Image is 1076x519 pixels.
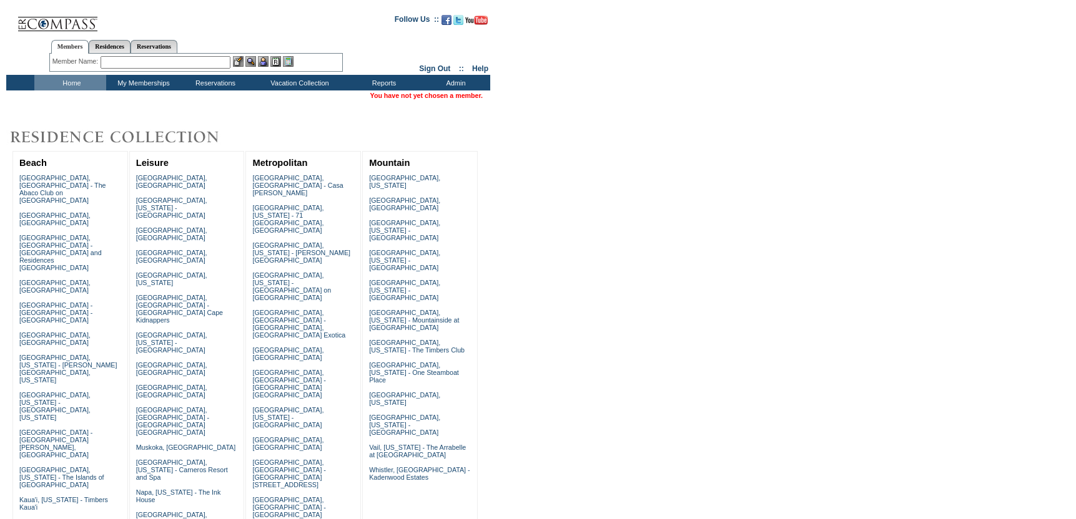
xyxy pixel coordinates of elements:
img: b_edit.gif [233,56,244,67]
a: [GEOGRAPHIC_DATA], [GEOGRAPHIC_DATA] [19,279,91,294]
img: Follow us on Twitter [453,15,463,25]
a: [GEOGRAPHIC_DATA], [US_STATE] - [GEOGRAPHIC_DATA], [US_STATE] [19,391,91,421]
a: [GEOGRAPHIC_DATA], [US_STATE] - [PERSON_NAME][GEOGRAPHIC_DATA] [252,241,350,264]
a: [GEOGRAPHIC_DATA], [US_STATE] - The Timbers Club [369,339,465,354]
a: Whistler, [GEOGRAPHIC_DATA] - Kadenwood Estates [369,466,470,481]
td: Reservations [178,75,250,90]
a: [GEOGRAPHIC_DATA], [US_STATE] - Carneros Resort and Spa [136,458,228,481]
a: [GEOGRAPHIC_DATA], [US_STATE] - [GEOGRAPHIC_DATA] on [GEOGRAPHIC_DATA] [252,271,331,301]
a: Help [472,64,488,73]
a: [GEOGRAPHIC_DATA], [GEOGRAPHIC_DATA] - [GEOGRAPHIC_DATA], [GEOGRAPHIC_DATA] Exotica [252,309,345,339]
a: [GEOGRAPHIC_DATA], [US_STATE] - [GEOGRAPHIC_DATA] [369,249,440,271]
td: Admin [418,75,490,90]
a: [GEOGRAPHIC_DATA], [GEOGRAPHIC_DATA] [19,211,91,226]
a: Subscribe to our YouTube Channel [465,19,488,26]
a: [GEOGRAPHIC_DATA], [GEOGRAPHIC_DATA] [136,226,207,241]
a: [GEOGRAPHIC_DATA], [GEOGRAPHIC_DATA] - [GEOGRAPHIC_DATA] [252,496,325,518]
a: Residences [89,40,131,53]
div: Member Name: [52,56,101,67]
a: Members [51,40,89,54]
td: Follow Us :: [395,14,439,29]
a: [GEOGRAPHIC_DATA], [US_STATE] - The Islands of [GEOGRAPHIC_DATA] [19,466,104,488]
a: [GEOGRAPHIC_DATA], [GEOGRAPHIC_DATA] [19,331,91,346]
a: Muskoka, [GEOGRAPHIC_DATA] [136,444,235,451]
a: [GEOGRAPHIC_DATA], [GEOGRAPHIC_DATA] [252,436,323,451]
a: [GEOGRAPHIC_DATA], [GEOGRAPHIC_DATA] - [GEOGRAPHIC_DATA] and Residences [GEOGRAPHIC_DATA] [19,234,102,271]
a: [GEOGRAPHIC_DATA], [US_STATE] [136,271,207,286]
a: [GEOGRAPHIC_DATA], [US_STATE] - [GEOGRAPHIC_DATA] [369,414,440,436]
a: Napa, [US_STATE] - The Ink House [136,488,221,503]
a: [GEOGRAPHIC_DATA], [US_STATE] [369,391,440,406]
a: [GEOGRAPHIC_DATA], [GEOGRAPHIC_DATA] [136,384,207,399]
a: Leisure [136,158,169,168]
img: Impersonate [258,56,269,67]
td: Home [34,75,106,90]
a: [GEOGRAPHIC_DATA], [GEOGRAPHIC_DATA] - [GEOGRAPHIC_DATA] Cape Kidnappers [136,294,223,324]
td: Reports [347,75,418,90]
a: Beach [19,158,47,168]
a: Sign Out [419,64,450,73]
a: Follow us on Twitter [453,19,463,26]
a: [GEOGRAPHIC_DATA], [US_STATE] - 71 [GEOGRAPHIC_DATA], [GEOGRAPHIC_DATA] [252,204,323,234]
a: [GEOGRAPHIC_DATA], [US_STATE] - Mountainside at [GEOGRAPHIC_DATA] [369,309,459,331]
a: [GEOGRAPHIC_DATA] - [GEOGRAPHIC_DATA][PERSON_NAME], [GEOGRAPHIC_DATA] [19,429,92,458]
a: Vail, [US_STATE] - The Arrabelle at [GEOGRAPHIC_DATA] [369,444,466,458]
img: Compass Home [17,6,98,32]
img: Reservations [270,56,281,67]
img: b_calculator.gif [283,56,294,67]
a: [GEOGRAPHIC_DATA], [GEOGRAPHIC_DATA] [136,249,207,264]
a: [GEOGRAPHIC_DATA], [US_STATE] - [PERSON_NAME][GEOGRAPHIC_DATA], [US_STATE] [19,354,117,384]
a: [GEOGRAPHIC_DATA], [US_STATE] - One Steamboat Place [369,361,459,384]
a: [GEOGRAPHIC_DATA], [GEOGRAPHIC_DATA] - [GEOGRAPHIC_DATA] [GEOGRAPHIC_DATA] [136,406,209,436]
a: [GEOGRAPHIC_DATA], [US_STATE] - [GEOGRAPHIC_DATA] [136,331,207,354]
a: [GEOGRAPHIC_DATA], [US_STATE] - [GEOGRAPHIC_DATA] [136,196,207,219]
img: Destinations by Exclusive Resorts [6,125,250,150]
img: Subscribe to our YouTube Channel [465,16,488,25]
a: [GEOGRAPHIC_DATA], [GEOGRAPHIC_DATA] [252,346,323,361]
td: Vacation Collection [250,75,347,90]
a: [GEOGRAPHIC_DATA], [US_STATE] - [GEOGRAPHIC_DATA] [252,406,323,429]
img: Become our fan on Facebook [442,15,452,25]
a: [GEOGRAPHIC_DATA], [GEOGRAPHIC_DATA] [369,196,440,211]
a: [GEOGRAPHIC_DATA] - [GEOGRAPHIC_DATA] - [GEOGRAPHIC_DATA] [19,301,92,324]
a: Metropolitan [252,158,307,168]
a: [GEOGRAPHIC_DATA], [GEOGRAPHIC_DATA] [136,361,207,376]
a: [GEOGRAPHIC_DATA], [US_STATE] - [GEOGRAPHIC_DATA] [369,219,440,241]
a: [GEOGRAPHIC_DATA], [GEOGRAPHIC_DATA] - Casa [PERSON_NAME] [252,174,343,196]
a: Mountain [369,158,410,168]
span: You have not yet chosen a member. [370,92,483,99]
a: Become our fan on Facebook [442,19,452,26]
a: [GEOGRAPHIC_DATA], [GEOGRAPHIC_DATA] - [GEOGRAPHIC_DATA] [GEOGRAPHIC_DATA] [252,369,325,399]
a: Kaua'i, [US_STATE] - Timbers Kaua'i [19,496,108,511]
span: :: [459,64,464,73]
img: View [245,56,256,67]
a: [GEOGRAPHIC_DATA], [US_STATE] [369,174,440,189]
a: [GEOGRAPHIC_DATA], [GEOGRAPHIC_DATA] - The Abaco Club on [GEOGRAPHIC_DATA] [19,174,106,204]
a: [GEOGRAPHIC_DATA], [GEOGRAPHIC_DATA] - [GEOGRAPHIC_DATA][STREET_ADDRESS] [252,458,325,488]
a: [GEOGRAPHIC_DATA], [GEOGRAPHIC_DATA] [136,174,207,189]
a: Reservations [131,40,177,53]
a: [GEOGRAPHIC_DATA], [US_STATE] - [GEOGRAPHIC_DATA] [369,279,440,301]
td: My Memberships [106,75,178,90]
